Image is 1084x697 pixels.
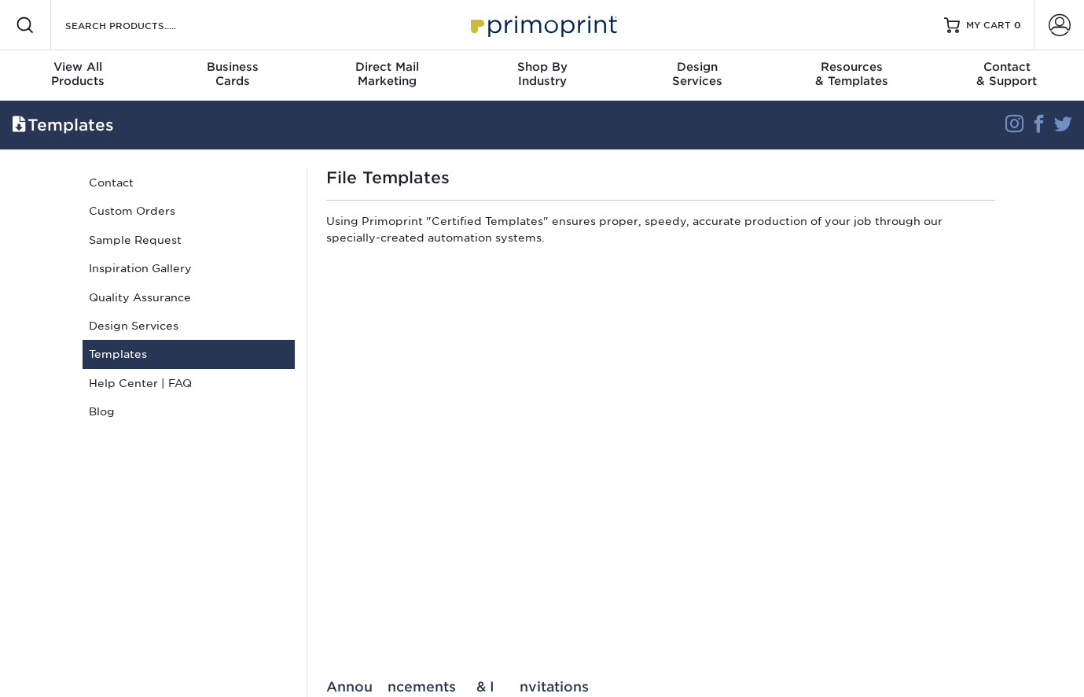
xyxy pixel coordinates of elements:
[774,60,929,74] span: Resources
[155,60,310,88] div: Cards
[929,60,1084,74] span: Contact
[326,213,995,252] p: Using Primoprint "Certified Templates" ensures proper, speedy, accurate production of your job th...
[155,50,310,101] a: BusinessCards
[83,197,295,225] a: Custom Orders
[310,50,465,101] a: Direct MailMarketing
[83,397,295,426] a: Blog
[310,60,465,88] div: Marketing
[619,60,774,74] span: Design
[310,60,465,74] span: Direct Mail
[155,60,310,74] span: Business
[619,60,774,88] div: Services
[4,649,134,691] iframe: Google Customer Reviews
[929,60,1084,88] div: & Support
[326,679,995,695] div: Announcements & Invitations
[83,369,295,397] a: Help Center | FAQ
[83,283,295,312] a: Quality Assurance
[83,312,295,340] a: Design Services
[929,50,1084,101] a: Contact& Support
[83,226,295,254] a: Sample Request
[465,60,619,74] span: Shop By
[774,60,929,88] div: & Templates
[464,8,621,42] img: Primoprint
[83,254,295,282] a: Inspiration Gallery
[966,19,1011,32] span: MY CART
[83,340,295,368] a: Templates
[1014,20,1021,31] span: 0
[465,60,619,88] div: Industry
[64,16,217,35] input: SEARCH PRODUCTS.....
[774,50,929,101] a: Resources& Templates
[619,50,774,101] a: DesignServices
[465,50,619,101] a: Shop ByIndustry
[83,168,295,197] a: Contact
[326,168,995,187] h1: File Templates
